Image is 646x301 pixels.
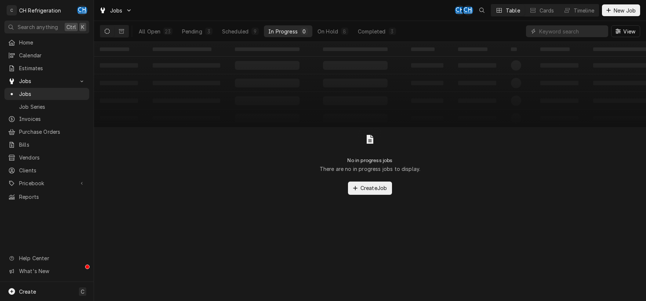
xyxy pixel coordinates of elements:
[19,254,85,262] span: Help Center
[4,101,89,113] a: Job Series
[4,126,89,138] a: Purchase Orders
[4,75,89,87] a: Go to Jobs
[18,23,58,31] span: Search anything
[4,177,89,189] a: Go to Pricebook
[411,47,435,51] span: ‌
[540,47,570,51] span: ‌
[19,51,86,59] span: Calendar
[19,39,86,46] span: Home
[19,193,86,201] span: Reports
[4,265,89,277] a: Go to What's New
[19,115,86,123] span: Invoices
[110,7,123,14] span: Jobs
[506,7,520,14] div: Table
[7,5,17,15] div: C
[358,28,385,35] div: Completed
[96,4,135,17] a: Go to Jobs
[222,28,248,35] div: Scheduled
[4,49,89,61] a: Calendar
[540,7,554,14] div: Cards
[622,28,637,35] span: View
[19,64,86,72] span: Estimates
[19,90,86,98] span: Jobs
[347,157,392,164] h2: No in progress jobs
[165,28,171,35] div: 23
[4,191,89,203] a: Reports
[4,113,89,125] a: Invoices
[4,151,89,164] a: Vendors
[77,5,87,15] div: CH
[539,25,605,37] input: Keyword search
[348,182,392,195] button: CreateJob
[455,5,465,15] div: Chris Hiraga's Avatar
[4,252,89,264] a: Go to Help Center
[19,179,75,187] span: Pricebook
[390,28,395,35] div: 3
[19,267,85,275] span: What's New
[612,7,637,14] span: New Job
[302,28,306,35] div: 0
[511,47,517,51] span: ‌
[320,165,421,173] p: There are no in progress jobs to display.
[19,166,86,174] span: Clients
[463,5,473,15] div: CH
[611,25,640,37] button: View
[207,28,211,35] div: 3
[4,164,89,176] a: Clients
[268,28,298,35] div: In Progress
[317,28,338,35] div: On Hold
[19,154,86,161] span: Vendors
[4,21,89,33] button: Search anythingCtrlK
[235,47,300,51] span: ‌
[81,288,84,295] span: C
[100,47,129,51] span: ‌
[81,23,84,31] span: K
[4,139,89,151] a: Bills
[359,184,388,192] span: Create Job
[19,289,36,295] span: Create
[182,28,202,35] div: Pending
[153,47,211,51] span: ‌
[4,36,89,49] a: Home
[602,4,640,16] button: New Job
[77,5,87,15] div: Chris Hiraga's Avatar
[476,4,488,16] button: Open search
[19,77,75,85] span: Jobs
[139,28,160,35] div: All Open
[19,141,86,148] span: Bills
[19,7,61,14] div: CH Refrigeration
[19,128,86,136] span: Purchase Orders
[253,28,257,35] div: 9
[66,23,76,31] span: Ctrl
[458,47,487,51] span: ‌
[4,88,89,100] a: Jobs
[323,47,388,51] span: ‌
[574,7,594,14] div: Timeline
[455,5,465,15] div: CH
[4,62,89,74] a: Estimates
[19,103,86,111] span: Job Series
[342,28,347,35] div: 8
[94,42,646,127] table: In Progress Jobs List Loading
[463,5,473,15] div: Chris Hiraga's Avatar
